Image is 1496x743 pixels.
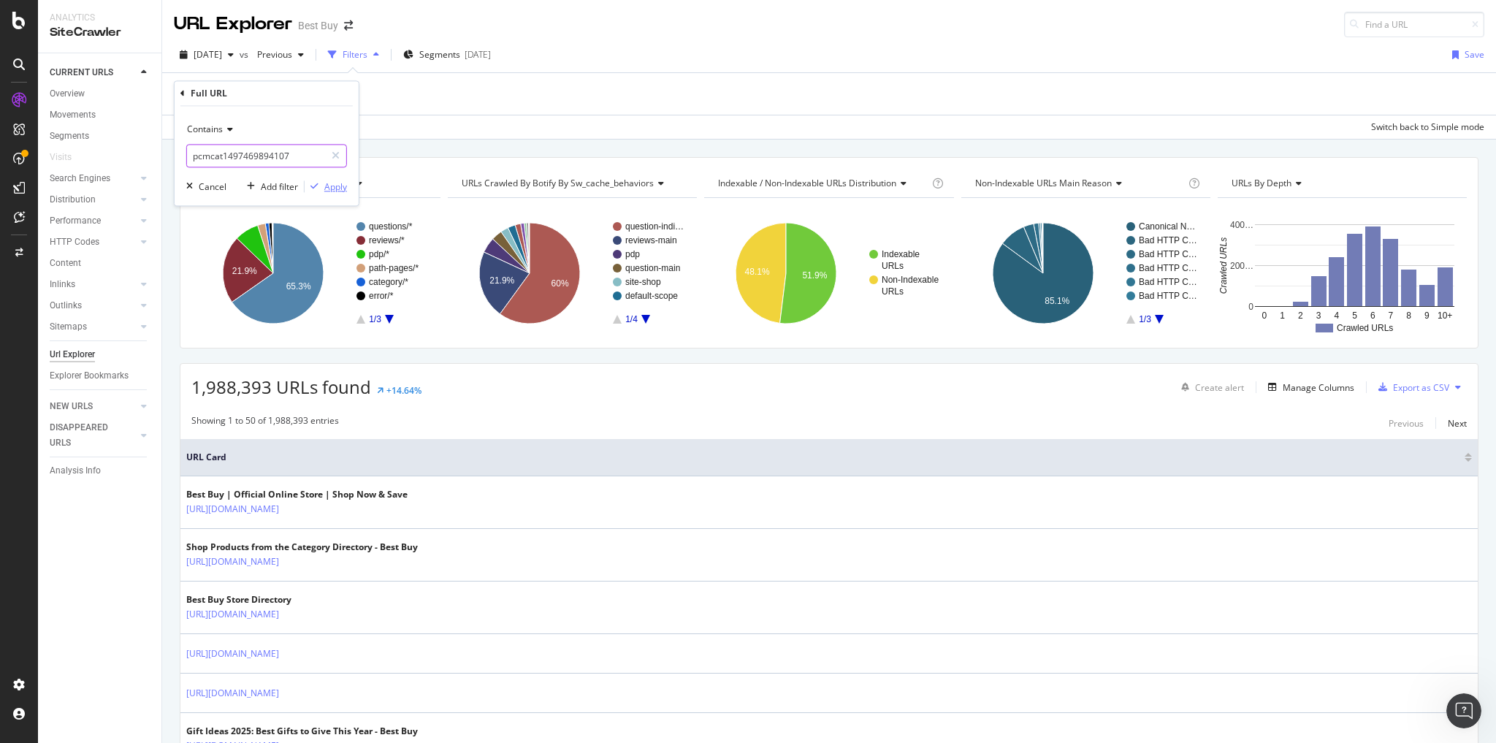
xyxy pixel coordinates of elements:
[50,235,99,250] div: HTTP Codes
[419,48,460,61] span: Segments
[174,43,240,66] button: [DATE]
[462,177,654,189] span: URLs Crawled By Botify By sw_cache_behaviors
[50,107,96,123] div: Movements
[1373,376,1449,399] button: Export as CSV
[369,314,381,324] text: 1/3
[50,368,129,384] div: Explorer Bookmarks
[186,686,279,701] a: [URL][DOMAIN_NAME]
[552,278,569,289] text: 60%
[1448,414,1467,432] button: Next
[50,192,96,207] div: Distribution
[1334,310,1339,321] text: 4
[322,43,385,66] button: Filters
[50,192,137,207] a: Distribution
[1389,417,1424,430] div: Previous
[1230,261,1253,271] text: 200…
[1298,310,1303,321] text: 2
[704,210,953,337] div: A chart.
[191,375,371,399] span: 1,988,393 URLs found
[186,593,343,606] div: Best Buy Store Directory
[882,249,920,259] text: Indexable
[305,180,347,194] button: Apply
[1344,12,1484,37] input: Find a URL
[298,18,338,33] div: Best Buy
[1139,291,1197,301] text: Bad HTTP C…
[803,270,828,281] text: 51.9%
[1280,310,1285,321] text: 1
[1139,235,1197,245] text: Bad HTTP C…
[465,48,491,61] div: [DATE]
[50,399,93,414] div: NEW URLS
[241,180,298,194] button: Add filter
[1352,310,1357,321] text: 5
[50,171,110,186] div: Search Engines
[50,150,72,165] div: Visits
[50,86,151,102] a: Overview
[961,210,1210,337] div: A chart.
[1438,310,1452,321] text: 10+
[1389,414,1424,432] button: Previous
[50,213,101,229] div: Performance
[625,314,638,324] text: 1/4
[50,256,151,271] a: Content
[50,129,89,144] div: Segments
[186,607,279,622] a: [URL][DOMAIN_NAME]
[1248,302,1253,312] text: 0
[975,177,1112,189] span: Non-Indexable URLs Main Reason
[187,123,223,136] span: Contains
[50,86,85,102] div: Overview
[50,298,82,313] div: Outlinks
[459,172,684,195] h4: URLs Crawled By Botify By sw_cache_behaviors
[50,235,137,250] a: HTTP Codes
[882,261,904,271] text: URLs
[1424,310,1430,321] text: 9
[1465,48,1484,61] div: Save
[625,221,684,232] text: question-indi…
[1218,210,1467,337] div: A chart.
[1230,220,1253,230] text: 400…
[1337,323,1393,333] text: Crawled URLs
[50,277,137,292] a: Inlinks
[50,12,150,24] div: Analytics
[50,213,137,229] a: Performance
[1139,277,1197,287] text: Bad HTTP C…
[191,87,227,99] div: Full URL
[625,249,640,259] text: pdp
[972,172,1186,195] h4: Non-Indexable URLs Main Reason
[50,298,137,313] a: Outlinks
[50,107,151,123] a: Movements
[50,420,123,451] div: DISAPPEARED URLS
[186,541,418,554] div: Shop Products from the Category Directory - Best Buy
[50,65,113,80] div: CURRENT URLS
[1139,314,1151,324] text: 1/3
[625,277,661,287] text: site-shop
[1365,115,1484,139] button: Switch back to Simple mode
[50,65,137,80] a: CURRENT URLS
[386,384,421,397] div: +14.64%
[625,291,678,301] text: default-scope
[369,291,394,301] text: error/*
[448,210,697,337] svg: A chart.
[1262,378,1354,396] button: Manage Columns
[344,20,353,31] div: arrow-right-arrow-left
[251,43,310,66] button: Previous
[1175,376,1244,399] button: Create alert
[489,275,514,286] text: 21.9%
[1139,249,1197,259] text: Bad HTTP C…
[324,180,347,193] div: Apply
[718,177,896,189] span: Indexable / Non-Indexable URLs distribution
[1139,263,1197,273] text: Bad HTTP C…
[194,48,222,61] span: 2025 Aug. 12th
[186,555,279,569] a: [URL][DOMAIN_NAME]
[50,399,137,414] a: NEW URLS
[1283,381,1354,394] div: Manage Columns
[261,180,298,193] div: Add filter
[1045,296,1069,306] text: 85.1%
[50,277,75,292] div: Inlinks
[186,488,408,501] div: Best Buy | Official Online Store | Shop Now & Save
[50,347,151,362] a: Url Explorer
[251,48,292,61] span: Previous
[174,12,292,37] div: URL Explorer
[882,275,939,285] text: Non-Indexable
[1406,310,1411,321] text: 8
